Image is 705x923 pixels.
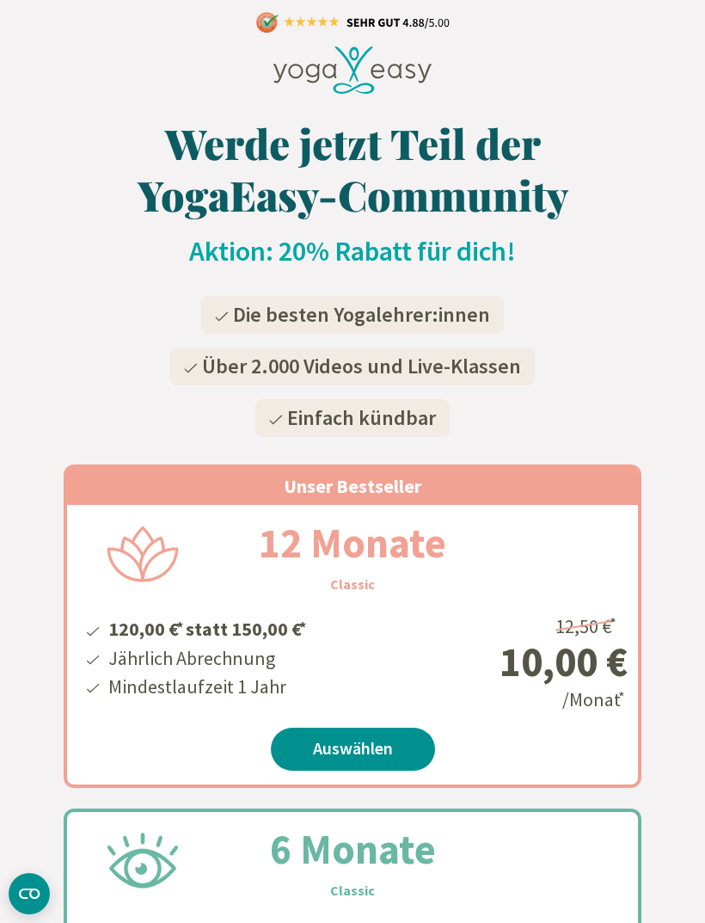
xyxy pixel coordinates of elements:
[9,873,50,914] button: CMP-Widget öffnen
[287,404,436,431] span: Einfach kündbar
[106,673,309,701] li: Mindestlaufzeit 1 Jahr
[271,728,435,771] a: Auswählen
[421,608,628,714] div: /Monat
[202,353,521,379] span: Über 2.000 Videos und Live-Klassen
[218,512,487,574] h2: 12 Monate
[555,614,619,638] span: 12,50 €
[233,301,490,328] span: Die besten Yogalehrer:innen
[106,612,309,643] li: 120,00 € statt 150,00 €
[64,117,641,220] h1: Werde jetzt Teil der YogaEasy-Community
[106,644,309,673] li: Jährlich Abrechnung
[229,818,477,880] h2: 6 Monate
[421,641,628,682] div: 10,00 €
[330,574,375,594] h3: Classic
[330,880,375,901] h3: Classic
[284,474,421,498] span: Unser Bestseller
